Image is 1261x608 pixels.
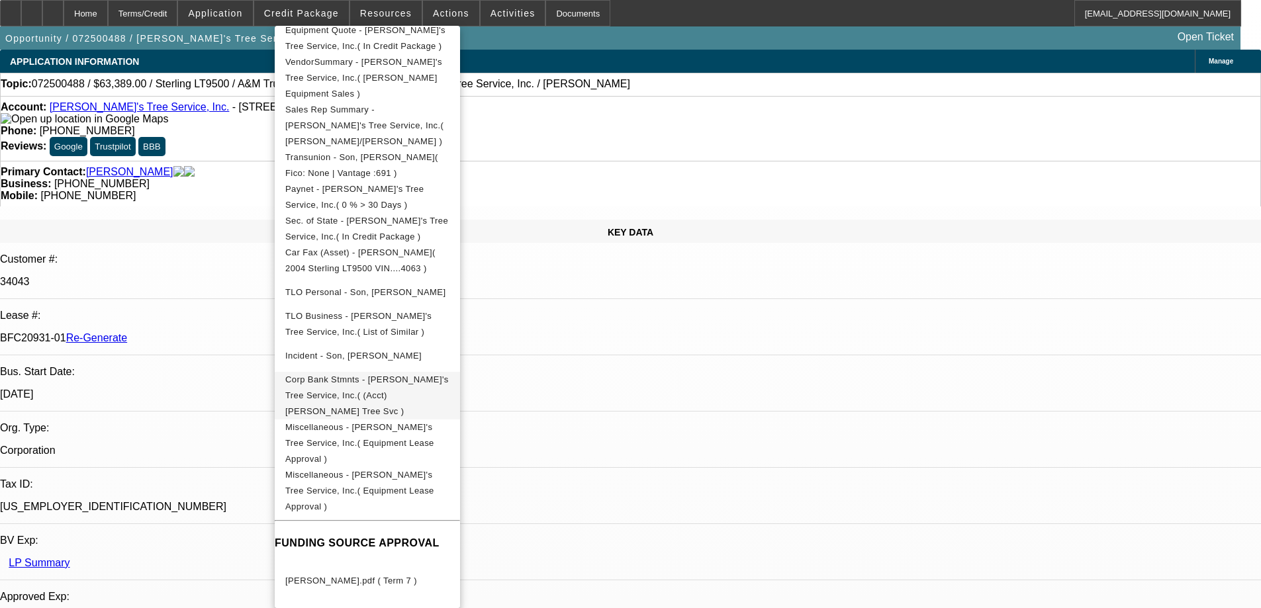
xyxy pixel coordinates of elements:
[275,22,460,54] button: Equipment Quote - Lil Robert's Tree Service, Inc.( In Credit Package )
[275,419,460,467] button: Miscellaneous - Lil Robert's Tree Service, Inc.( Equipment Lease Approval )
[275,277,460,308] button: TLO Personal - Son, Robert
[285,374,449,416] span: Corp Bank Stmnts - [PERSON_NAME]'s Tree Service, Inc.( (Acct) [PERSON_NAME] Tree Svc )
[285,470,434,511] span: Miscellaneous - [PERSON_NAME]'s Tree Service, Inc.( Equipment Lease Approval )
[285,287,445,297] span: TLO Personal - Son, [PERSON_NAME]
[285,57,442,99] span: VendorSummary - [PERSON_NAME]'s Tree Service, Inc.( [PERSON_NAME] Equipment Sales )
[275,565,460,597] button: LIL ROBERTS.pdf ( Term 7 )
[285,184,424,210] span: Paynet - [PERSON_NAME]'s Tree Service, Inc.( 0 % > 30 Days )
[275,372,460,419] button: Corp Bank Stmnts - Lil Robert's Tree Service, Inc.( (Acct) Lil Roberts Tree Svc )
[275,150,460,181] button: Transunion - Son, Robert( Fico: None | Vantage :691 )
[275,308,460,340] button: TLO Business - Lil Robert's Tree Service, Inc.( List of Similar )
[275,245,460,277] button: Car Fax (Asset) - Sterling( 2004 Sterling LT9500 VIN....4063 )
[275,535,460,551] h4: FUNDING SOURCE APPROVAL
[285,311,432,337] span: TLO Business - [PERSON_NAME]'s Tree Service, Inc.( List of Similar )
[285,422,434,464] span: Miscellaneous - [PERSON_NAME]'s Tree Service, Inc.( Equipment Lease Approval )
[285,216,448,241] span: Sec. of State - [PERSON_NAME]'s Tree Service, Inc.( In Credit Package )
[285,247,436,273] span: Car Fax (Asset) - [PERSON_NAME]( 2004 Sterling LT9500 VIN....4063 )
[275,467,460,515] button: Miscellaneous - Lil Robert's Tree Service, Inc.( Equipment Lease Approval )
[285,25,445,51] span: Equipment Quote - [PERSON_NAME]'s Tree Service, Inc.( In Credit Package )
[285,351,422,361] span: Incident - Son, [PERSON_NAME]
[285,105,444,146] span: Sales Rep Summary - [PERSON_NAME]'s Tree Service, Inc.( [PERSON_NAME]/[PERSON_NAME] )
[275,213,460,245] button: Sec. of State - Lil Robert's Tree Service, Inc.( In Credit Package )
[285,152,438,178] span: Transunion - Son, [PERSON_NAME]( Fico: None | Vantage :691 )
[275,102,460,150] button: Sales Rep Summary - Lil Robert's Tree Service, Inc.( Oliva, Nicholas/Taylor, Lukas )
[275,54,460,102] button: VendorSummary - Lil Robert's Tree Service, Inc.( Levan Equipment Sales )
[275,181,460,213] button: Paynet - Lil Robert's Tree Service, Inc.( 0 % > 30 Days )
[275,340,460,372] button: Incident - Son, Robert
[285,576,417,586] span: [PERSON_NAME].pdf ( Term 7 )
